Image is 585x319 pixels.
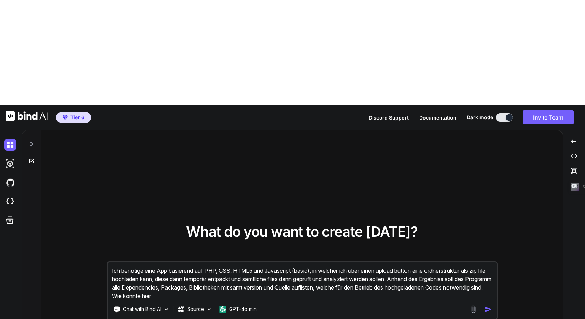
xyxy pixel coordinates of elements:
img: Pick Tools [163,306,169,312]
img: cloudideIcon [4,196,16,208]
img: githubDark [4,177,16,189]
p: GPT-4o min.. [229,306,259,313]
img: Pick Models [206,306,212,312]
button: premiumTier 6 [56,112,91,123]
span: Dark mode [467,114,493,121]
span: What do you want to create [DATE]? [186,223,418,240]
textarea: Ich benötige eine App basierend auf PHP, CSS, HTML5 und Javascript (basic), in welcher ich über e... [108,262,497,300]
img: darkChat [4,139,16,151]
span: Discord Support [369,115,409,121]
span: Tier 6 [70,114,84,121]
p: Source [187,306,204,313]
img: icon [484,306,492,313]
img: GPT-4o mini [219,306,226,313]
img: attachment [469,305,477,313]
span: Documentation [419,115,456,121]
img: premium [63,115,68,120]
img: darkAi-studio [4,158,16,170]
button: Invite Team [523,110,574,124]
img: Bind AI [6,111,48,121]
button: Documentation [419,114,456,121]
p: Chat with Bind AI [123,306,161,313]
button: Discord Support [369,114,409,121]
